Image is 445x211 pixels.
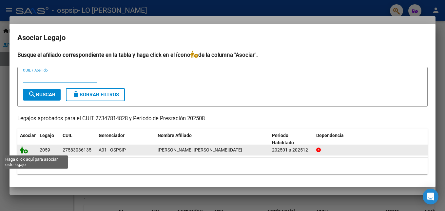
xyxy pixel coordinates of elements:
div: 202501 a 202512 [272,146,311,154]
span: Gerenciador [99,133,125,138]
span: Nombre Afiliado [158,133,192,138]
span: Asociar [20,133,36,138]
datatable-header-cell: Asociar [17,129,37,150]
datatable-header-cell: Dependencia [314,129,428,150]
datatable-header-cell: Gerenciador [96,129,155,150]
datatable-header-cell: Periodo Habilitado [269,129,314,150]
button: Borrar Filtros [66,88,125,101]
mat-icon: search [28,90,36,98]
h4: Busque el afiliado correspondiente en la tabla y haga click en el ícono de la columna "Asociar". [17,51,428,59]
span: Legajo [40,133,54,138]
span: Dependencia [316,133,344,138]
span: CUIL [63,133,72,138]
mat-icon: delete [72,90,80,98]
span: Borrar Filtros [72,92,119,98]
datatable-header-cell: CUIL [60,129,96,150]
div: 1 registros [17,158,428,174]
p: Legajos aprobados para el CUIT 27347814828 y Período de Prestación 202508 [17,115,428,123]
span: Buscar [28,92,55,98]
div: 27583036135 [63,146,91,154]
span: GALARZA LEYES HELENA LUCIA [158,147,242,152]
datatable-header-cell: Legajo [37,129,60,150]
div: Open Intercom Messenger [423,189,438,204]
span: 2059 [40,147,50,152]
datatable-header-cell: Nombre Afiliado [155,129,269,150]
h2: Asociar Legajo [17,32,428,44]
button: Buscar [23,89,61,101]
span: A01 - OSPSIP [99,147,126,152]
span: Periodo Habilitado [272,133,294,146]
